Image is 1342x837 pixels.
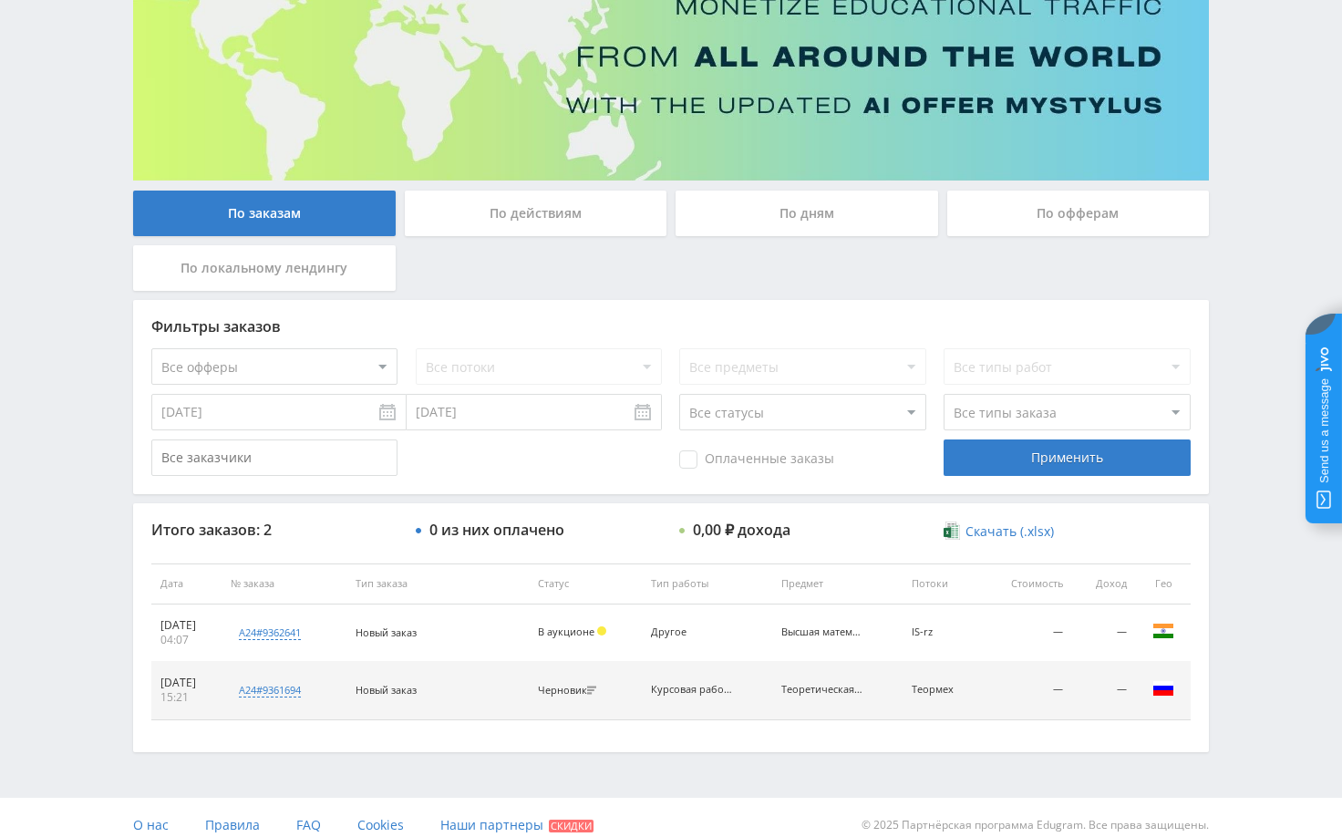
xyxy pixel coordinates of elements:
[981,662,1072,719] td: —
[1072,604,1136,662] td: —
[529,563,641,604] th: Статус
[651,626,733,638] div: Другое
[133,191,396,236] div: По заказам
[133,245,396,291] div: По локальному лендингу
[1152,620,1174,642] img: ind.png
[981,604,1072,662] td: —
[944,522,959,540] img: xlsx
[549,820,594,832] span: Скидки
[912,626,972,638] div: IS-rz
[133,816,169,833] span: О нас
[205,816,260,833] span: Правила
[160,690,212,705] div: 15:21
[693,522,790,538] div: 0,00 ₽ дохода
[151,563,222,604] th: Дата
[346,563,529,604] th: Тип заказа
[356,625,417,639] span: Новый заказ
[903,563,981,604] th: Потоки
[651,684,733,696] div: Курсовая работа
[679,450,834,469] span: Оплаченные заказы
[981,563,1072,604] th: Стоимость
[151,318,1191,335] div: Фильтры заказов
[538,625,594,638] span: В аукционе
[538,685,601,697] div: Черновик
[944,439,1190,476] div: Применить
[356,683,417,697] span: Новый заказ
[405,191,667,236] div: По действиям
[160,618,212,633] div: [DATE]
[151,439,397,476] input: Все заказчики
[947,191,1210,236] div: По офферам
[781,626,863,638] div: Высшая математика
[597,626,606,635] span: Холд
[772,563,903,604] th: Предмет
[239,625,301,640] div: a24#9362641
[160,676,212,690] div: [DATE]
[151,522,397,538] div: Итого заказов: 2
[676,191,938,236] div: По дням
[222,563,347,604] th: № заказа
[1152,677,1174,699] img: rus.png
[642,563,772,604] th: Тип работы
[1136,563,1191,604] th: Гео
[160,633,212,647] div: 04:07
[781,684,863,696] div: Теоретическая механика
[1072,662,1136,719] td: —
[440,816,543,833] span: Наши партнеры
[944,522,1053,541] a: Скачать (.xlsx)
[965,524,1054,539] span: Скачать (.xlsx)
[429,522,564,538] div: 0 из них оплачено
[1072,563,1136,604] th: Доход
[357,816,404,833] span: Cookies
[296,816,321,833] span: FAQ
[239,683,301,697] div: a24#9361694
[912,684,972,696] div: Теормех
